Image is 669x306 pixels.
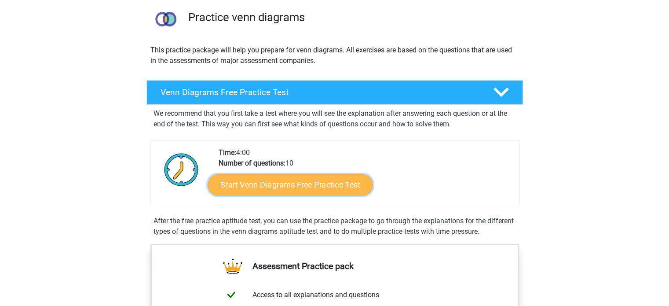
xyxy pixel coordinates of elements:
div: 4:00 10 [212,147,519,205]
a: Start Venn Diagrams Free Practice Test [208,174,373,195]
img: Clock [159,147,204,192]
p: This practice package will help you prepare for venn diagrams. All exercises are based on the que... [150,45,519,66]
div: After the free practice aptitude test, you can use the practice package to go through the explana... [150,216,519,237]
a: Venn Diagrams Free Practice Test [143,80,526,105]
h4: Venn Diagrams Free Practice Test [161,87,479,97]
b: Number of questions: [219,159,285,167]
p: We recommend that you first take a test where you will see the explanation after answering each q... [154,108,516,129]
h3: Practice venn diagrams [188,11,516,24]
img: venn diagrams [147,0,184,38]
b: Time: [219,148,236,157]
